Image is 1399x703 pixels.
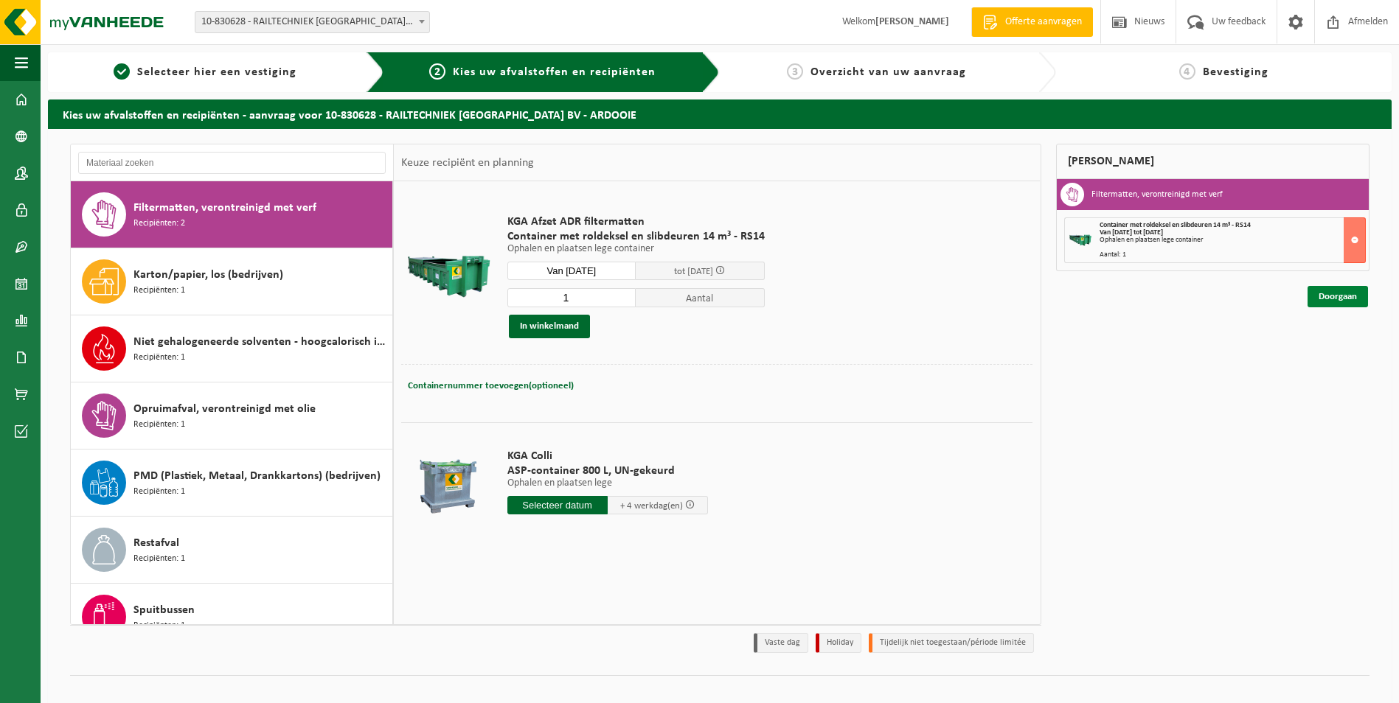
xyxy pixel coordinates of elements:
span: 1 [114,63,130,80]
button: Niet gehalogeneerde solventen - hoogcalorisch in 200lt-vat Recipiënten: 1 [71,315,393,382]
span: ASP-container 800 L, UN-gekeurd [507,464,708,478]
span: Aantal [636,288,765,307]
span: Offerte aanvragen [1001,15,1086,29]
button: Filtermatten, verontreinigd met verf Recipiënten: 2 [71,181,393,248]
button: In winkelmand [509,315,590,338]
span: Filtermatten, verontreinigd met verf [133,199,316,217]
input: Selecteer datum [507,496,608,514]
p: Ophalen en plaatsen lege [507,478,708,489]
span: 10-830628 - RAILTECHNIEK BELGIË BV - ARDOOIE [195,12,429,32]
h3: Filtermatten, verontreinigd met verf [1091,183,1223,206]
button: Opruimafval, verontreinigd met olie Recipiënten: 1 [71,382,393,450]
span: PMD (Plastiek, Metaal, Drankkartons) (bedrijven) [133,467,381,485]
span: Kies uw afvalstoffen en recipiënten [453,66,656,78]
span: 2 [429,63,445,80]
span: Recipiënten: 1 [133,619,185,633]
strong: Van [DATE] tot [DATE] [1100,228,1163,237]
span: Recipiënten: 2 [133,217,185,231]
div: Ophalen en plaatsen lege container [1100,237,1366,244]
span: KGA Afzet ADR filtermatten [507,214,765,229]
button: Karton/papier, los (bedrijven) Recipiënten: 1 [71,248,393,315]
a: Doorgaan [1308,286,1368,307]
span: Restafval [133,534,179,552]
span: Container met roldeksel en slibdeuren 14 m³ - RS14 [507,229,765,244]
span: Recipiënten: 1 [133,552,185,566]
span: tot [DATE] [674,267,713,276]
p: Ophalen en plaatsen lege container [507,244,765,254]
span: 4 [1179,63,1195,80]
span: Karton/papier, los (bedrijven) [133,266,283,284]
span: Opruimafval, verontreinigd met olie [133,400,316,418]
button: Containernummer toevoegen(optioneel) [406,376,575,396]
div: Keuze recipiënt en planning [394,144,541,181]
span: KGA Colli [507,449,708,464]
li: Vaste dag [754,633,808,653]
span: Bevestiging [1203,66,1268,78]
span: 3 [787,63,803,80]
span: Containernummer toevoegen(optioneel) [408,381,574,391]
span: Recipiënten: 1 [133,284,185,298]
button: Restafval Recipiënten: 1 [71,517,393,584]
span: Selecteer hier een vestiging [137,66,296,78]
strong: [PERSON_NAME] [875,16,949,27]
li: Tijdelijk niet toegestaan/période limitée [869,633,1034,653]
span: Recipiënten: 1 [133,485,185,499]
span: Recipiënten: 1 [133,418,185,432]
div: [PERSON_NAME] [1056,144,1370,179]
input: Selecteer datum [507,262,636,280]
input: Materiaal zoeken [78,152,386,174]
span: 10-830628 - RAILTECHNIEK BELGIË BV - ARDOOIE [195,11,430,33]
span: Niet gehalogeneerde solventen - hoogcalorisch in 200lt-vat [133,333,389,351]
span: Container met roldeksel en slibdeuren 14 m³ - RS14 [1100,221,1251,229]
span: Spuitbussen [133,601,195,619]
span: Overzicht van uw aanvraag [810,66,966,78]
div: Aantal: 1 [1100,251,1366,259]
li: Holiday [816,633,861,653]
button: PMD (Plastiek, Metaal, Drankkartons) (bedrijven) Recipiënten: 1 [71,450,393,517]
h2: Kies uw afvalstoffen en recipiënten - aanvraag voor 10-830628 - RAILTECHNIEK [GEOGRAPHIC_DATA] BV... [48,99,1392,128]
span: Recipiënten: 1 [133,351,185,365]
button: Spuitbussen Recipiënten: 1 [71,584,393,651]
span: + 4 werkdag(en) [620,501,683,511]
a: Offerte aanvragen [971,7,1093,37]
a: 1Selecteer hier een vestiging [55,63,355,81]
